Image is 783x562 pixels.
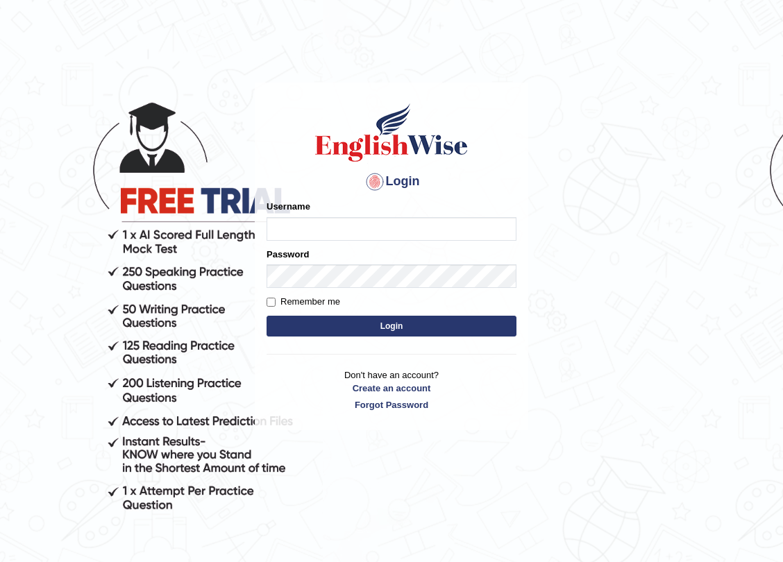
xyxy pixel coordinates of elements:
p: Don't have an account? [267,368,516,411]
h4: Login [267,171,516,193]
input: Remember me [267,298,276,307]
a: Forgot Password [267,398,516,411]
label: Password [267,248,309,261]
label: Username [267,200,310,213]
img: Logo of English Wise sign in for intelligent practice with AI [312,101,471,164]
a: Create an account [267,382,516,395]
button: Login [267,316,516,337]
label: Remember me [267,295,340,309]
